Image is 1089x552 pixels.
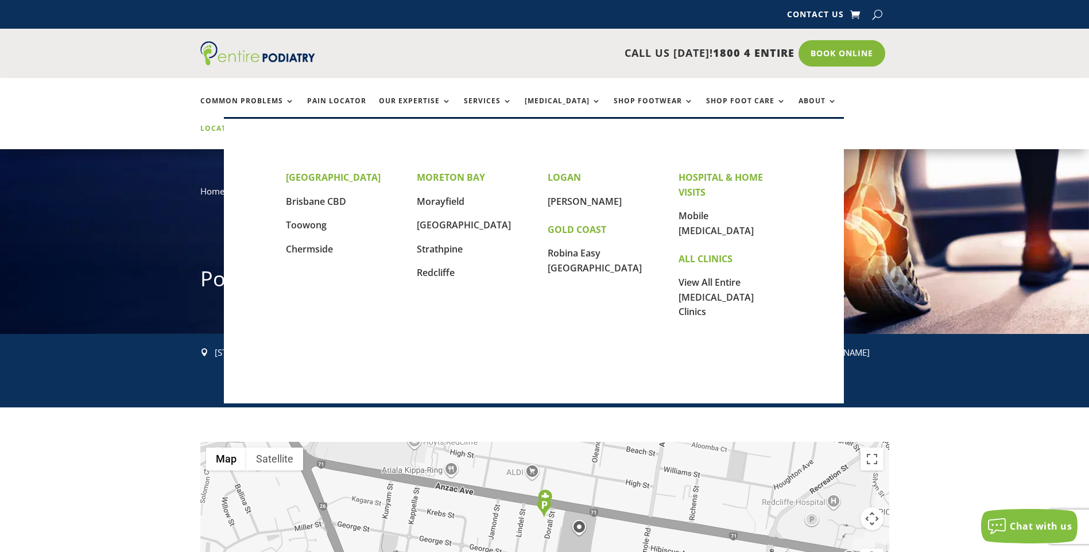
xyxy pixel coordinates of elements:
[548,171,581,184] strong: LOGAN
[206,448,246,471] button: Show street map
[200,125,258,149] a: Locations
[464,97,512,122] a: Services
[200,41,315,65] img: logo (1)
[286,219,327,231] a: Toowong
[286,195,346,208] a: Brisbane CBD
[200,185,224,197] a: Home
[537,497,551,518] div: Parking
[215,345,362,360] div: [STREET_ADDRESS]
[799,40,885,67] a: Book Online
[861,507,883,530] button: Map camera controls
[200,97,294,122] a: Common Problems
[246,448,303,471] button: Show satellite imagery
[538,489,552,510] div: Entire Podiatry Kippa Ring Clinic
[679,276,754,318] a: View All Entire [MEDICAL_DATA] Clinics
[787,10,844,23] a: Contact Us
[200,348,208,356] span: 
[200,184,889,207] nav: breadcrumb
[799,97,837,122] a: About
[417,195,464,208] a: Morayfield
[379,97,451,122] a: Our Expertise
[359,46,795,61] p: CALL US [DATE]!
[548,223,606,236] strong: GOLD COAST
[981,509,1078,543] button: Chat with us
[548,195,622,208] a: [PERSON_NAME]
[1010,520,1072,532] span: Chat with us
[548,247,642,274] a: Robina Easy [GEOGRAPHIC_DATA]
[417,171,485,184] strong: MORETON BAY
[679,209,754,237] a: Mobile [MEDICAL_DATA]
[417,243,463,255] a: Strathpine
[525,97,601,122] a: [MEDICAL_DATA]
[713,46,795,60] span: 1800 4 ENTIRE
[679,171,763,199] strong: HOSPITAL & HOME VISITS
[307,97,366,122] a: Pain Locator
[614,97,693,122] a: Shop Footwear
[417,219,511,231] a: [GEOGRAPHIC_DATA]
[417,266,455,279] a: Redcliffe
[200,56,315,68] a: Entire Podiatry
[679,252,733,265] strong: ALL CLINICS
[706,97,786,122] a: Shop Foot Care
[286,171,381,184] strong: [GEOGRAPHIC_DATA]
[861,448,883,471] button: Toggle fullscreen view
[286,243,333,255] a: Chermside
[200,265,889,299] h1: Podiatrist [PERSON_NAME] – Kippa Ring Podiatrist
